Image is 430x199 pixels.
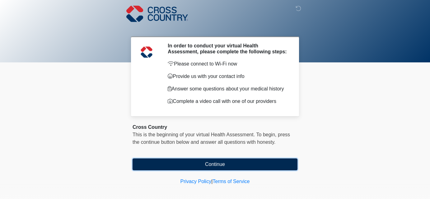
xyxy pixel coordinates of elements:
img: Cross Country Logo [126,5,188,23]
a: | [211,179,213,184]
img: Agent Avatar [137,43,156,61]
p: Answer some questions about your medical history [168,85,288,93]
span: To begin, [256,132,278,137]
h2: In order to conduct your virtual Health Assessment, please complete the following steps: [168,43,288,55]
div: Cross Country [133,124,297,131]
p: Please connect to Wi-Fi now [168,60,288,68]
button: Continue [133,158,297,170]
span: press the continue button below and answer all questions with honesty. [133,132,290,145]
p: Complete a video call with one of our providers [168,98,288,105]
p: Provide us with your contact info [168,73,288,80]
a: Privacy Policy [180,179,212,184]
a: Terms of Service [213,179,250,184]
span: This is the beginning of your virtual Health Assessment. [133,132,255,137]
h1: ‎ ‎ ‎ [128,22,302,34]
